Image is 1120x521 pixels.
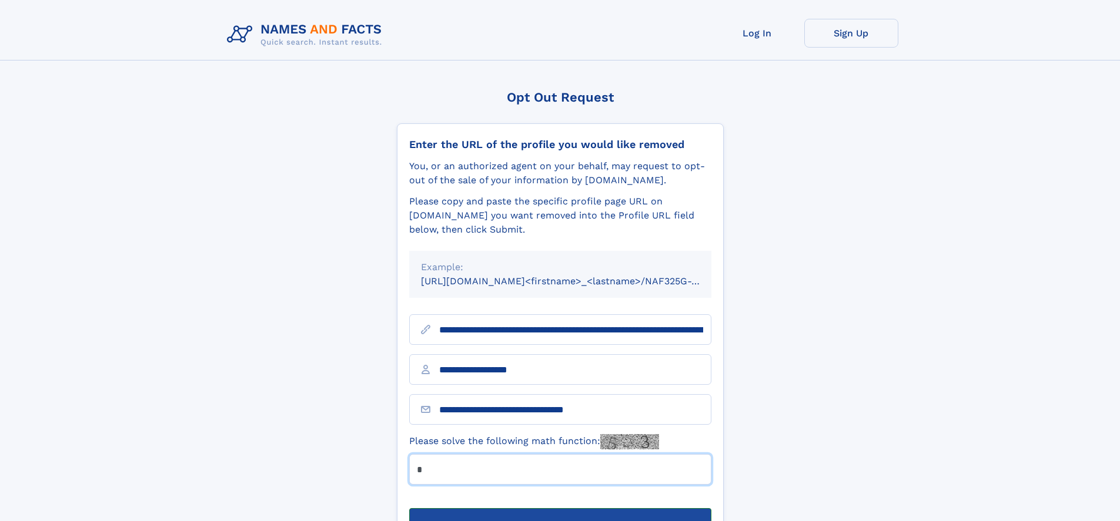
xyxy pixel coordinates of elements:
[409,194,711,237] div: Please copy and paste the specific profile page URL on [DOMAIN_NAME] you want removed into the Pr...
[409,138,711,151] div: Enter the URL of the profile you would like removed
[409,434,659,449] label: Please solve the following math function:
[804,19,898,48] a: Sign Up
[409,159,711,187] div: You, or an authorized agent on your behalf, may request to opt-out of the sale of your informatio...
[421,275,734,287] small: [URL][DOMAIN_NAME]<firstname>_<lastname>/NAF325G-xxxxxxxx
[222,19,392,51] img: Logo Names and Facts
[397,90,724,105] div: Opt Out Request
[710,19,804,48] a: Log In
[421,260,700,274] div: Example:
